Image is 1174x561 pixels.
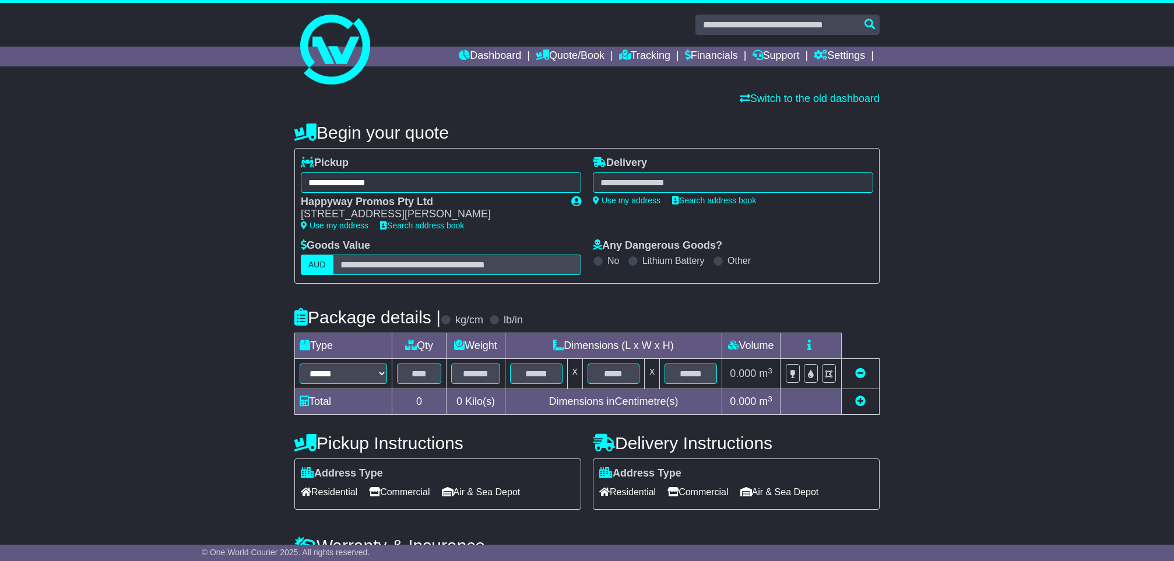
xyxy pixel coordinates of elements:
[768,394,772,403] sup: 3
[599,467,681,480] label: Address Type
[392,333,447,359] td: Qty
[759,368,772,379] span: m
[456,396,462,407] span: 0
[301,196,560,209] div: Happyway Promos Pty Ltd
[295,389,392,415] td: Total
[593,157,647,170] label: Delivery
[607,255,619,266] label: No
[685,47,738,66] a: Financials
[455,314,483,327] label: kg/cm
[759,396,772,407] span: m
[593,196,660,205] a: Use my address
[505,389,722,415] td: Dimensions in Centimetre(s)
[768,366,772,375] sup: 3
[301,483,357,501] span: Residential
[753,47,800,66] a: Support
[447,389,505,415] td: Kilo(s)
[642,255,705,266] label: Lithium Battery
[301,467,383,480] label: Address Type
[202,548,370,557] span: © One World Courier 2025. All rights reserved.
[740,483,819,501] span: Air & Sea Depot
[667,483,728,501] span: Commercial
[730,396,756,407] span: 0.000
[369,483,430,501] span: Commercial
[295,333,392,359] td: Type
[727,255,751,266] label: Other
[505,333,722,359] td: Dimensions (L x W x H)
[593,433,880,453] h4: Delivery Instructions
[294,536,880,555] h4: Warranty & Insurance
[855,396,866,407] a: Add new item
[672,196,756,205] a: Search address book
[593,239,722,252] label: Any Dangerous Goods?
[294,308,441,327] h4: Package details |
[301,239,370,252] label: Goods Value
[567,359,582,389] td: x
[619,47,670,66] a: Tracking
[740,93,880,104] a: Switch to the old dashboard
[392,389,447,415] td: 0
[645,359,660,389] td: x
[722,333,780,359] td: Volume
[814,47,865,66] a: Settings
[536,47,604,66] a: Quote/Book
[504,314,523,327] label: lb/in
[730,368,756,379] span: 0.000
[294,433,581,453] h4: Pickup Instructions
[380,221,464,230] a: Search address book
[459,47,521,66] a: Dashboard
[294,123,880,142] h4: Begin your quote
[855,368,866,379] a: Remove this item
[301,157,349,170] label: Pickup
[301,221,368,230] a: Use my address
[442,483,521,501] span: Air & Sea Depot
[301,208,560,221] div: [STREET_ADDRESS][PERSON_NAME]
[599,483,656,501] span: Residential
[301,255,333,275] label: AUD
[447,333,505,359] td: Weight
